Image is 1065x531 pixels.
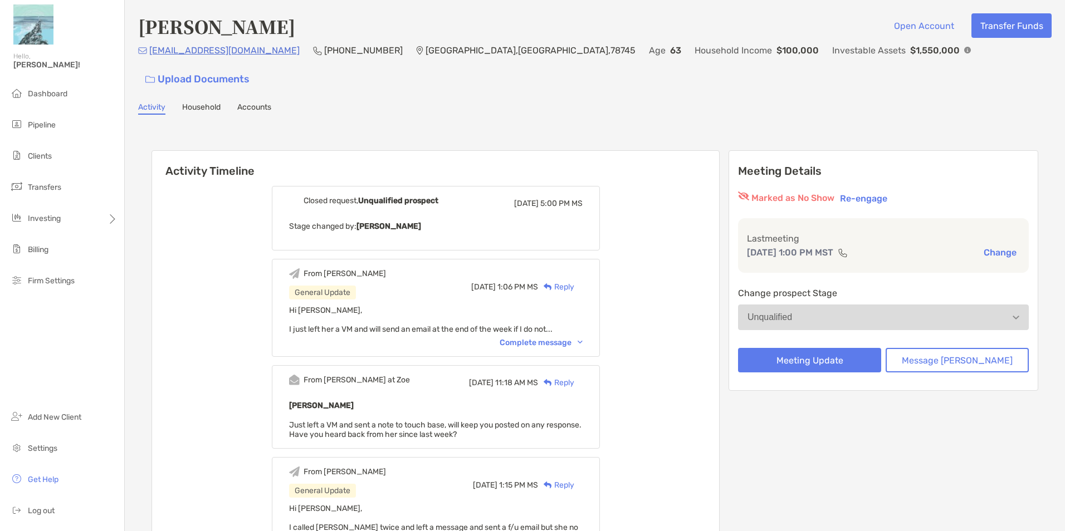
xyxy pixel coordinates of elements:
span: Get Help [28,475,58,484]
div: Complete message [500,338,583,347]
img: Phone Icon [313,46,322,55]
span: Investing [28,214,61,223]
a: Upload Documents [138,67,257,91]
p: Investable Assets [832,43,906,57]
span: 11:18 AM MS [495,378,538,387]
div: Reply [538,377,574,389]
span: [DATE] [471,282,496,292]
p: Age [649,43,666,57]
p: Household Income [695,43,772,57]
img: Location Icon [416,46,423,55]
img: Reply icon [544,379,552,386]
p: 63 [670,43,681,57]
span: Clients [28,151,52,161]
button: Change [980,247,1020,258]
img: Zoe Logo [13,4,53,45]
button: Unqualified [738,304,1029,330]
span: Pipeline [28,120,56,130]
button: Transfer Funds [971,13,1052,38]
img: transfers icon [10,180,23,193]
span: Log out [28,506,55,515]
img: Email Icon [138,47,147,54]
a: Activity [138,102,165,115]
p: [EMAIL_ADDRESS][DOMAIN_NAME] [149,43,300,57]
img: add_new_client icon [10,410,23,423]
b: [PERSON_NAME] [289,401,354,410]
div: General Update [289,286,356,299]
p: Last meeting [747,232,1020,245]
span: [DATE] [514,199,539,208]
img: investing icon [10,211,23,224]
img: settings icon [10,441,23,454]
span: [PERSON_NAME]! [13,60,118,70]
img: billing icon [10,242,23,255]
p: Meeting Details [738,164,1029,178]
img: get-help icon [10,472,23,485]
img: Event icon [289,268,300,279]
img: button icon [145,76,155,83]
img: logout icon [10,503,23,517]
span: Transfers [28,183,61,192]
img: Info Icon [964,47,971,53]
img: red eyr [738,191,749,200]
span: 1:15 PM MS [499,480,538,490]
div: From [PERSON_NAME] at Zoe [304,375,410,385]
a: Accounts [237,102,271,115]
span: Dashboard [28,89,67,99]
img: pipeline icon [10,117,23,131]
div: Unqualified [748,312,792,322]
h4: [PERSON_NAME] [138,13,295,39]
div: Closed request, [304,196,438,205]
span: Add New Client [28,412,81,422]
img: Open dropdown arrow [1013,316,1019,319]
span: Settings [28,444,57,453]
p: $100,000 [776,43,819,57]
p: $1,550,000 [910,43,960,57]
img: Event icon [289,195,300,206]
span: Just left a VM and sent a note to touch base, will keep you posted on any response. Have you hear... [289,420,582,439]
span: [DATE] [473,480,497,490]
p: Stage changed by: [289,219,583,233]
img: Event icon [289,466,300,477]
p: Marked as No Show [751,191,834,205]
p: [PHONE_NUMBER] [324,43,403,57]
div: From [PERSON_NAME] [304,467,386,476]
span: Hi [PERSON_NAME], I just left her a VM and will send an email at the end of the week if I do not... [289,306,553,334]
img: Reply icon [544,481,552,489]
a: Household [182,102,221,115]
span: [DATE] [469,378,494,387]
img: Chevron icon [578,341,583,344]
img: firm-settings icon [10,273,23,287]
div: Reply [538,281,574,293]
button: Open Account [885,13,963,38]
p: [GEOGRAPHIC_DATA] , [GEOGRAPHIC_DATA] , 78745 [426,43,636,57]
button: Message [PERSON_NAME] [886,348,1029,372]
b: [PERSON_NAME] [356,222,421,231]
img: Event icon [289,375,300,385]
button: Meeting Update [738,348,881,372]
button: Re-engage [837,191,891,205]
span: 5:00 PM MS [540,199,583,208]
div: From [PERSON_NAME] [304,269,386,278]
div: General Update [289,484,356,498]
img: communication type [838,248,848,257]
b: Unqualified prospect [358,196,438,205]
span: 1:06 PM MS [497,282,538,292]
img: Reply icon [544,283,552,291]
span: Billing [28,245,48,254]
span: Firm Settings [28,276,75,286]
h6: Activity Timeline [152,151,719,178]
p: Change prospect Stage [738,286,1029,300]
img: clients icon [10,149,23,162]
p: [DATE] 1:00 PM MST [747,245,833,259]
div: Reply [538,479,574,491]
img: dashboard icon [10,86,23,100]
